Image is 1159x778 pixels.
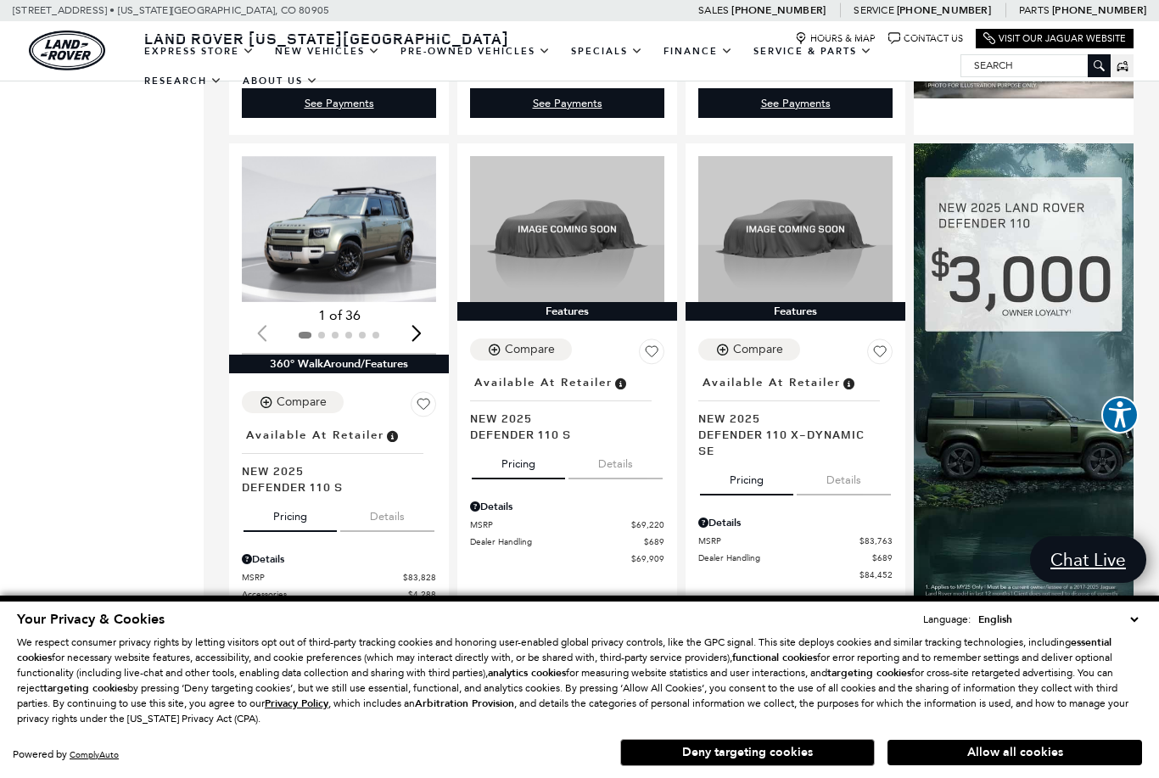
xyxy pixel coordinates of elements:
[1052,3,1146,17] a: [PHONE_NUMBER]
[698,515,893,530] div: Pricing Details - Defender 110 X-Dynamic SE
[470,518,631,531] span: MSRP
[232,66,328,96] a: About Us
[134,36,265,66] a: EXPRESS STORE
[470,371,664,442] a: Available at RetailerNew 2025Defender 110 S
[470,88,664,118] a: See Payments
[246,426,384,445] span: Available at Retailer
[505,342,555,357] div: Compare
[17,635,1142,726] p: We respect consumer privacy rights by letting visitors opt out of third-party tracking cookies an...
[923,614,971,624] div: Language:
[265,36,390,66] a: New Vehicles
[405,315,428,352] div: Next slide
[242,88,436,118] a: See Payments
[470,518,664,531] a: MSRP $69,220
[613,373,628,392] span: Vehicle is in stock and ready for immediate delivery. Due to demand, availability is subject to c...
[244,495,337,532] button: pricing tab
[698,568,893,581] a: $84,452
[242,588,408,601] span: Accessories
[242,462,423,479] span: New 2025
[470,410,652,426] span: New 2025
[470,156,664,302] img: 2025 LAND ROVER Defender 110 S
[698,410,880,426] span: New 2025
[1101,396,1139,437] aside: Accessibility Help Desk
[17,610,165,629] span: Your Privacy & Cookies
[698,535,893,547] a: MSRP $83,763
[384,426,400,445] span: Vehicle is in stock and ready for immediate delivery. Due to demand, availability is subject to c...
[854,4,893,16] span: Service
[134,66,232,96] a: Research
[242,88,436,118] div: undefined - Defender 110 S
[43,681,127,695] strong: targeting cookies
[242,423,436,495] a: Available at RetailerNew 2025Defender 110 S
[470,426,652,442] span: Defender 110 S
[470,535,664,548] a: Dealer Handling $689
[134,36,960,96] nav: Main Navigation
[403,571,436,584] span: $83,828
[70,749,119,760] a: ComplyAuto
[472,442,565,479] button: pricing tab
[631,552,664,565] span: $69,909
[733,342,783,357] div: Compare
[242,571,403,584] span: MSRP
[888,32,963,45] a: Contact Us
[703,373,841,392] span: Available at Retailer
[698,551,893,564] a: Dealer Handling $689
[144,28,509,48] span: Land Rover [US_STATE][GEOGRAPHIC_DATA]
[134,28,519,48] a: Land Rover [US_STATE][GEOGRAPHIC_DATA]
[867,339,893,371] button: Save Vehicle
[13,4,329,16] a: [STREET_ADDRESS] • [US_STATE][GEOGRAPHIC_DATA], CO 80905
[265,697,328,710] u: Privacy Policy
[743,36,882,66] a: Service & Parts
[686,302,905,321] div: Features
[242,306,436,325] div: 1 of 36
[488,666,566,680] strong: analytics cookies
[411,391,436,423] button: Save Vehicle
[568,442,663,479] button: details tab
[1101,396,1139,434] button: Explore your accessibility options
[795,32,876,45] a: Hours & Map
[408,588,436,601] span: $4,288
[700,458,793,495] button: pricing tab
[1042,548,1134,571] span: Chat Live
[983,32,1126,45] a: Visit Our Jaguar Website
[698,426,880,458] span: Defender 110 X-Dynamic SE
[698,535,859,547] span: MSRP
[620,739,875,766] button: Deny targeting cookies
[242,391,344,413] button: Compare Vehicle
[887,740,1142,765] button: Allow all cookies
[474,373,613,392] span: Available at Retailer
[698,156,893,302] img: 2025 LAND ROVER Defender 110 X-Dynamic SE
[457,302,677,321] div: Features
[229,355,449,373] div: 360° WalkAround/Features
[841,373,856,392] span: Vehicle is in stock and ready for immediate delivery. Due to demand, availability is subject to c...
[859,535,893,547] span: $83,763
[390,36,561,66] a: Pre-Owned Vehicles
[242,479,423,495] span: Defender 110 S
[13,749,119,760] div: Powered by
[698,88,893,118] div: undefined - Defender 110 S
[242,588,436,601] a: Accessories $4,288
[470,88,664,118] div: undefined - Defender 110 S
[242,156,436,302] div: 1 / 2
[242,551,436,567] div: Pricing Details - Defender 110 S
[1030,536,1146,583] a: Chat Live
[29,31,105,70] a: land-rover
[698,4,729,16] span: Sales
[561,36,653,66] a: Specials
[470,552,664,565] a: $69,909
[242,571,436,584] a: MSRP $83,828
[961,55,1110,76] input: Search
[859,568,893,581] span: $84,452
[653,36,743,66] a: Finance
[698,551,872,564] span: Dealer Handling
[698,339,800,361] button: Compare Vehicle
[415,697,514,710] strong: Arbitration Provision
[29,31,105,70] img: Land Rover
[470,339,572,361] button: Compare Vehicle
[698,88,893,118] a: See Payments
[631,518,664,531] span: $69,220
[639,339,664,371] button: Save Vehicle
[698,371,893,458] a: Available at RetailerNew 2025Defender 110 X-Dynamic SE
[872,551,893,564] span: $689
[797,458,891,495] button: details tab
